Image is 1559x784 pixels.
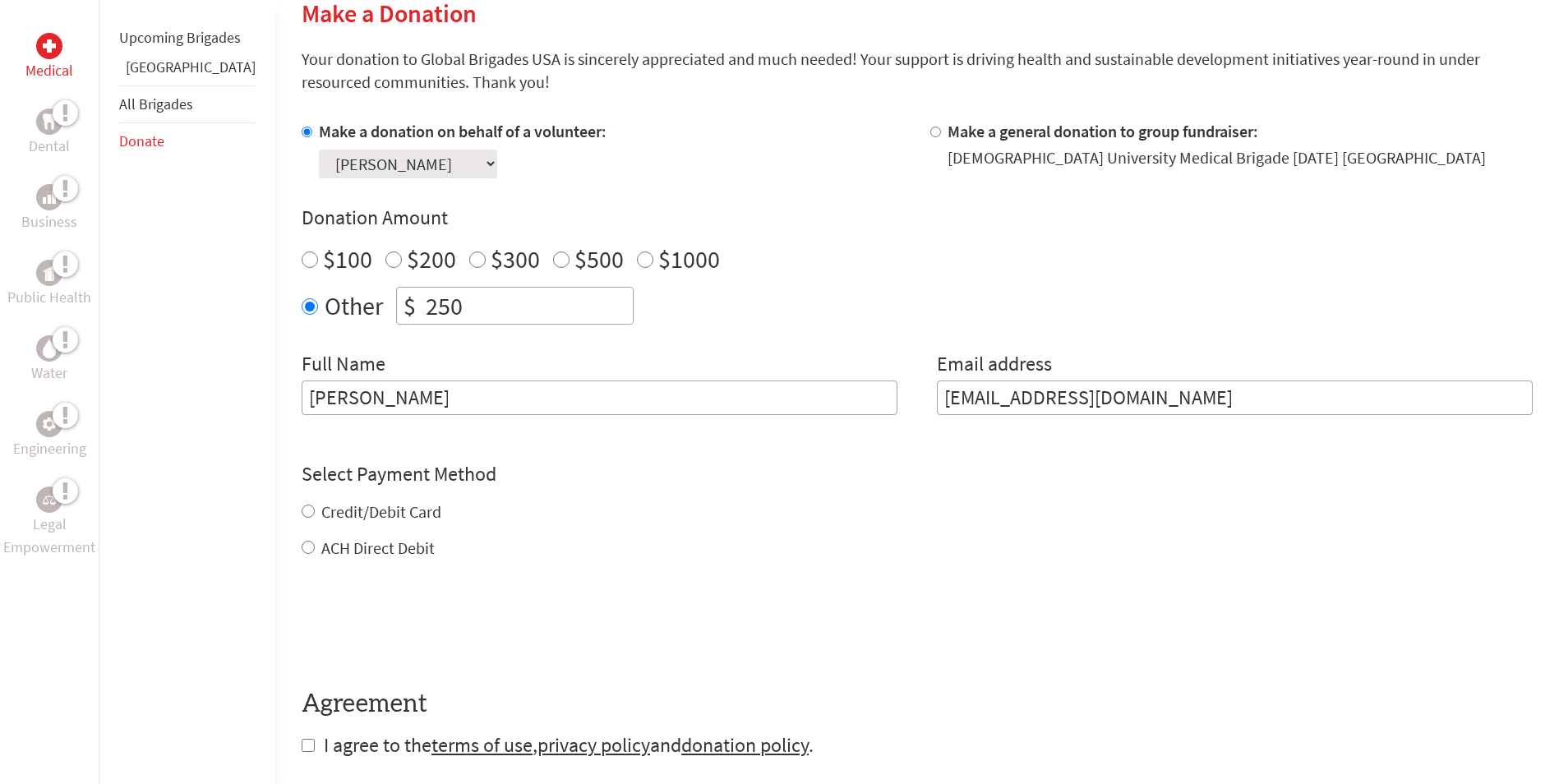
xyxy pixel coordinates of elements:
[25,59,73,82] p: Medical
[302,461,1533,487] h4: Select Payment Method
[21,184,77,233] a: BusinessBusiness
[323,243,372,274] label: $100
[36,184,62,210] div: Business
[302,351,385,380] label: Full Name
[36,108,62,135] div: Dental
[491,243,540,274] label: $300
[36,487,62,513] div: Legal Empowerment
[119,20,256,56] li: Upcoming Brigades
[3,513,95,559] p: Legal Empowerment
[43,265,56,281] img: Public Health
[13,411,86,460] a: EngineeringEngineering
[937,351,1052,380] label: Email address
[119,123,256,159] li: Donate
[43,495,56,505] img: Legal Empowerment
[319,121,607,141] label: Make a donation on behalf of a volunteer:
[302,593,551,657] iframe: reCAPTCHA
[43,339,56,357] img: Water
[658,243,720,274] label: $1000
[537,732,650,758] a: privacy policy
[36,335,62,362] div: Water
[31,335,67,385] a: WaterWater
[119,28,241,47] a: Upcoming Brigades
[43,39,56,53] img: Medical
[302,48,1533,94] p: Your donation to Global Brigades USA is sincerely appreciated and much needed! Your support is dr...
[43,191,56,204] img: Business
[681,732,809,758] a: donation policy
[325,287,383,325] label: Other
[36,33,62,59] div: Medical
[126,58,256,76] a: [GEOGRAPHIC_DATA]
[7,286,91,309] p: Public Health
[422,288,633,324] input: Enter Amount
[36,260,62,286] div: Public Health
[29,108,70,158] a: DentalDental
[574,243,624,274] label: $500
[431,732,533,758] a: terms of use
[13,437,86,460] p: Engineering
[119,85,256,123] li: All Brigades
[7,260,91,309] a: Public HealthPublic Health
[302,205,1533,231] h4: Donation Amount
[324,732,814,758] span: I agree to the , and .
[937,380,1533,415] input: Your Email
[21,210,77,233] p: Business
[321,501,441,522] label: Credit/Debit Card
[397,288,422,324] div: $
[407,243,456,274] label: $200
[29,135,70,158] p: Dental
[119,131,164,150] a: Donate
[119,56,256,85] li: Panama
[43,417,56,431] img: Engineering
[302,689,1533,719] h4: Agreement
[31,362,67,385] p: Water
[302,380,897,415] input: Enter Full Name
[43,113,56,129] img: Dental
[948,146,1486,169] div: [DEMOGRAPHIC_DATA] University Medical Brigade [DATE] [GEOGRAPHIC_DATA]
[119,95,193,113] a: All Brigades
[321,537,435,558] label: ACH Direct Debit
[948,121,1258,141] label: Make a general donation to group fundraiser:
[25,33,73,82] a: MedicalMedical
[3,487,95,559] a: Legal EmpowermentLegal Empowerment
[36,411,62,437] div: Engineering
